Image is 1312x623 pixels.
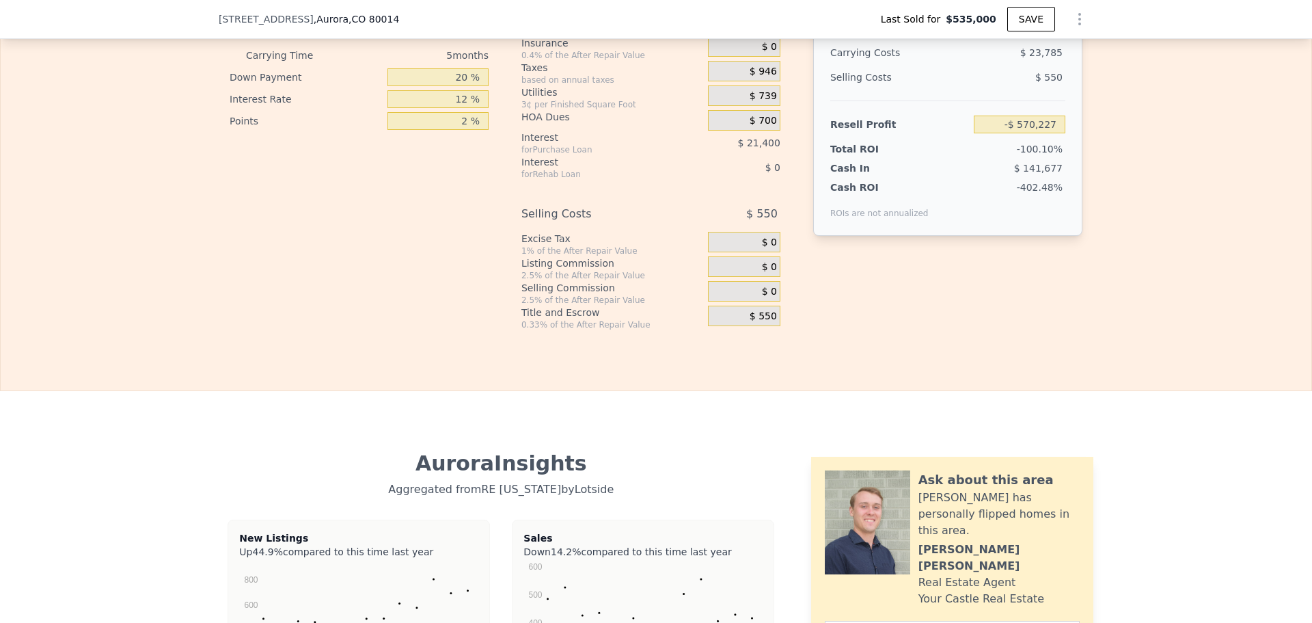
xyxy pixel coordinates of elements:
[252,546,282,557] span: 44.9%
[521,110,702,124] div: HOA Dues
[750,115,777,127] span: $ 700
[521,256,702,270] div: Listing Commission
[521,75,702,85] div: based on annual taxes
[521,281,702,295] div: Selling Commission
[1017,182,1063,193] span: -402.48%
[830,65,968,90] div: Selling Costs
[750,66,777,78] span: $ 946
[245,600,258,610] text: 600
[348,14,399,25] span: , CO 80014
[830,142,916,156] div: Total ROI
[830,40,916,65] div: Carrying Costs
[523,531,763,545] div: Sales
[230,451,773,476] div: Aurora Insights
[762,286,777,298] span: $ 0
[521,144,674,155] div: for Purchase Loan
[1035,72,1063,83] span: $ 550
[521,155,674,169] div: Interest
[1007,7,1055,31] button: SAVE
[523,545,763,553] div: Down compared to this time last year
[239,545,478,553] div: Up compared to this time last year
[881,12,946,26] span: Last Sold for
[830,194,929,219] div: ROIs are not annualized
[521,50,702,61] div: 0.4% of the After Repair Value
[521,36,702,50] div: Insurance
[521,306,702,319] div: Title and Escrow
[762,237,777,249] span: $ 0
[750,310,777,323] span: $ 550
[521,131,674,144] div: Interest
[246,44,335,66] div: Carrying Time
[230,88,382,110] div: Interest Rate
[918,490,1080,539] div: [PERSON_NAME] has personally flipped homes in this area.
[830,181,929,194] div: Cash ROI
[918,542,1080,574] div: [PERSON_NAME] [PERSON_NAME]
[830,161,916,175] div: Cash In
[521,61,702,75] div: Taxes
[340,44,489,66] div: 5 months
[1066,5,1093,33] button: Show Options
[762,41,777,53] span: $ 0
[521,270,702,281] div: 2.5% of the After Repair Value
[1017,144,1063,155] span: -100.10%
[1014,163,1063,174] span: $ 141,677
[230,66,382,88] div: Down Payment
[738,137,780,148] span: $ 21,400
[230,110,382,132] div: Points
[521,85,702,99] div: Utilities
[521,295,702,306] div: 2.5% of the After Repair Value
[918,574,1016,591] div: Real Estate Agent
[521,246,702,256] div: 1% of the After Repair Value
[245,575,258,585] text: 800
[1020,47,1063,58] span: $ 23,785
[918,470,1054,490] div: Ask about this area
[750,90,777,103] span: $ 739
[918,591,1044,607] div: Your Castle Real Estate
[551,546,581,557] span: 14.2%
[521,232,702,246] div: Excise Tax
[946,12,996,26] span: $535,000
[239,531,478,545] div: New Listings
[529,562,543,572] text: 600
[521,202,674,226] div: Selling Costs
[314,12,400,26] span: , Aurora
[762,261,777,274] span: $ 0
[219,12,314,26] span: [STREET_ADDRESS]
[230,476,773,498] div: Aggregated from RE [US_STATE] by Lotside
[529,590,543,600] text: 500
[765,162,780,173] span: $ 0
[746,202,778,226] span: $ 550
[830,112,968,137] div: Resell Profit
[521,169,674,180] div: for Rehab Loan
[521,319,702,330] div: 0.33% of the After Repair Value
[521,99,702,110] div: 3¢ per Finished Square Foot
